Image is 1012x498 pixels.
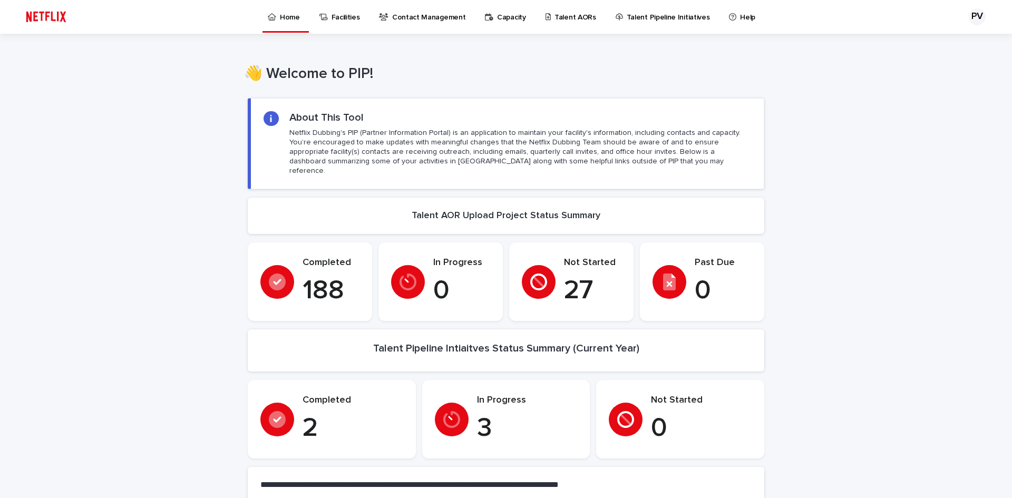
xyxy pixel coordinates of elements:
[21,6,71,27] img: ifQbXi3ZQGMSEF7WDB7W
[412,210,600,222] h2: Talent AOR Upload Project Status Summary
[303,275,359,307] p: 188
[969,8,986,25] div: PV
[695,275,752,307] p: 0
[477,413,578,444] p: 3
[289,111,364,124] h2: About This Tool
[564,257,621,269] p: Not Started
[477,395,578,406] p: In Progress
[651,413,752,444] p: 0
[303,413,403,444] p: 2
[373,342,639,355] h2: Talent Pipeline Intiaitves Status Summary (Current Year)
[564,275,621,307] p: 27
[433,275,490,307] p: 0
[433,257,490,269] p: In Progress
[651,395,752,406] p: Not Started
[244,65,761,83] h1: 👋 Welcome to PIP!
[289,128,751,176] p: Netflix Dubbing's PIP (Partner Information Portal) is an application to maintain your facility's ...
[695,257,752,269] p: Past Due
[303,257,359,269] p: Completed
[303,395,403,406] p: Completed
